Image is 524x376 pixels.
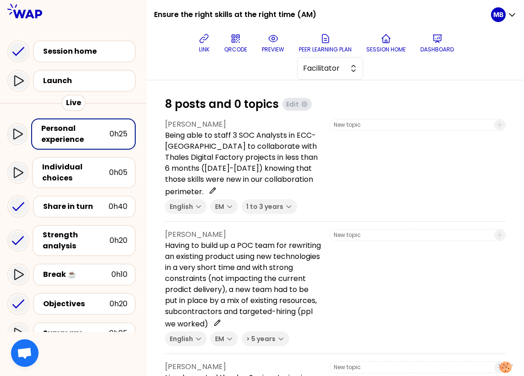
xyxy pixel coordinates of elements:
[334,364,489,371] input: New topic
[165,119,322,130] p: [PERSON_NAME]
[165,229,322,240] p: [PERSON_NAME]
[43,328,109,339] div: Summary
[11,339,39,367] div: Ouvrir le chat
[109,328,127,339] div: 0h05
[242,199,297,214] button: 1 to 3 years
[363,29,409,57] button: Session home
[334,121,489,129] input: New topic
[420,46,454,53] p: Dashboard
[262,46,284,53] p: preview
[41,123,110,145] div: Personal experience
[224,46,247,53] p: QRCODE
[210,199,238,214] button: EM
[493,10,503,19] p: MB
[110,129,127,140] div: 0h25
[43,269,111,280] div: Break ☕️
[210,331,238,346] button: EM
[165,97,279,112] h1: 8 posts and 0 topics
[297,57,363,80] button: Facilitator
[417,29,458,57] button: Dashboard
[111,269,127,280] div: 0h10
[295,29,355,57] button: Peer learning plan
[42,162,109,184] div: Individual choices
[43,298,110,309] div: Objectives
[242,331,289,346] button: > 5 years
[109,167,127,178] div: 0h05
[110,235,127,246] div: 0h20
[43,201,109,212] div: Share in turn
[43,75,131,86] div: Launch
[165,130,322,197] p: Being able to staff 3 SOC Analysts in ECC-[GEOGRAPHIC_DATA] to collaborate with Thales Digital Fa...
[299,46,352,53] p: Peer learning plan
[109,201,127,212] div: 0h40
[43,230,110,252] div: Strength analysis
[334,231,489,239] input: New topic
[258,29,288,57] button: preview
[221,29,251,57] button: QRCODE
[61,95,86,111] div: Live
[43,46,131,57] div: Session home
[165,199,207,214] button: English
[195,29,213,57] button: link
[366,46,406,53] p: Session home
[199,46,210,53] p: link
[165,240,322,330] p: Having to build up a POC team for rewriting an existing product using new technologies in a very ...
[491,7,517,22] button: MB
[282,98,312,111] button: Edit
[165,331,207,346] button: English
[303,63,344,74] span: Facilitator
[165,361,322,372] p: [PERSON_NAME]
[110,298,127,309] div: 0h20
